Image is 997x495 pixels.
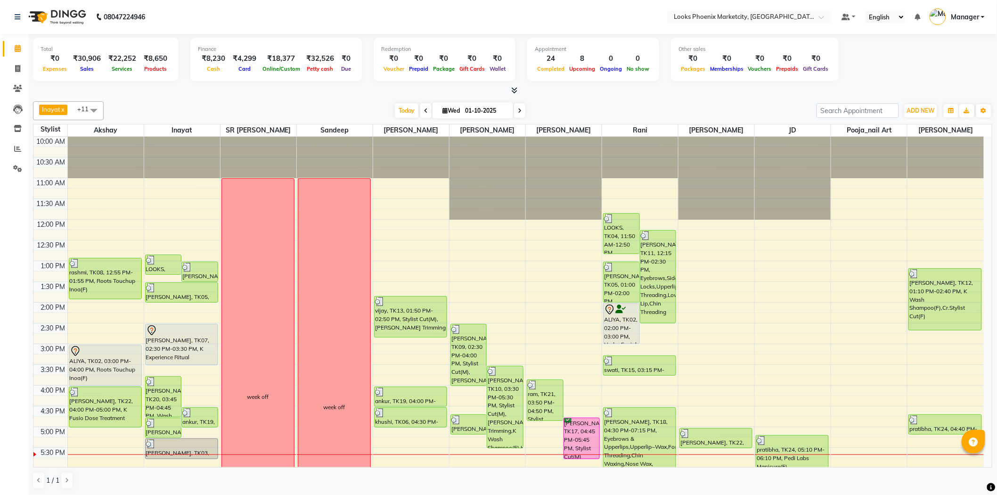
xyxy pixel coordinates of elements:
[564,418,600,459] div: [PERSON_NAME], TK17, 04:45 PM-05:45 PM, Stylist Cut(M)
[35,199,67,209] div: 11:30 AM
[35,240,67,250] div: 12:30 PM
[680,429,752,448] div: [PERSON_NAME], TK22, 05:00 PM-05:30 PM, Eyebrows
[39,323,67,333] div: 2:30 PM
[801,66,831,72] span: Gift Cards
[951,12,979,22] span: Manager
[110,66,135,72] span: Services
[39,344,67,354] div: 3:00 PM
[395,103,418,118] span: Today
[182,408,218,427] div: ankur, TK19, 04:30 PM-05:00 PM, Wash Conditioning L'oreal(F)
[69,53,105,64] div: ₹30,906
[375,387,447,406] div: ankur, TK19, 04:00 PM-04:30 PM, [PERSON_NAME] Trimming
[260,53,302,64] div: ₹18,377
[35,220,67,230] div: 12:00 PM
[457,66,487,72] span: Gift Cards
[909,415,981,434] div: pratibha, TK24, 04:40 PM-05:10 PM, K Wash Shampoo(F)
[487,366,523,448] div: [PERSON_NAME], TK10, 03:30 PM-05:30 PM, Stylist Cut(M),[PERSON_NAME] Trimming,K Wash Shampoo(F),H...
[182,262,218,281] div: [PERSON_NAME], TK05, 01:00 PM-01:30 PM, Wash Shampoo(F)
[567,53,597,64] div: 8
[774,66,801,72] span: Prepaids
[33,124,67,134] div: Stylist
[774,53,801,64] div: ₹0
[146,324,218,365] div: [PERSON_NAME], TK07, 02:30 PM-03:30 PM, K Experience Ritual
[604,304,639,344] div: ALIYA, TK02, 02:00 PM-03:00 PM, Hydra Facial Treatment
[604,262,639,302] div: [PERSON_NAME], TK05, 01:00 PM-02:00 PM, Detan(M),Nail Paint(Each)
[60,106,65,113] a: x
[624,53,652,64] div: 0
[527,380,563,421] div: ram, TK21, 03:50 PM-04:50 PM, Stylist Cut(M),[PERSON_NAME] Trimming
[373,124,449,136] span: [PERSON_NAME]
[746,53,774,64] div: ₹0
[567,66,597,72] span: Upcoming
[198,53,229,64] div: ₹8,230
[487,53,508,64] div: ₹0
[39,427,67,437] div: 5:00 PM
[140,53,171,64] div: ₹8,650
[297,124,373,136] span: Sandeep
[449,124,525,136] span: [PERSON_NAME]
[905,104,937,117] button: ADD NEW
[260,66,302,72] span: Online/Custom
[323,403,345,412] div: week off
[756,436,828,476] div: pratibha, TK24, 05:10 PM-06:10 PM, Pedi Labs Manicure(F)
[678,66,708,72] span: Packages
[204,66,222,72] span: Cash
[305,66,336,72] span: Petty cash
[678,124,754,136] span: [PERSON_NAME]
[640,231,676,323] div: [PERSON_NAME], TK11, 12:15 PM-02:30 PM, Eyebrows,Side Locks,Upperlip Threading,Lower Lip,Chin Thr...
[451,415,487,434] div: [PERSON_NAME], TK23, 04:40 PM-05:10 PM, Stylist Cut(M)
[142,66,169,72] span: Products
[907,107,935,114] span: ADD NEW
[39,386,67,396] div: 4:00 PM
[39,282,67,292] div: 1:30 PM
[35,137,67,147] div: 10:00 AM
[909,269,981,330] div: [PERSON_NAME], TK12, 01:10 PM-02:40 PM, K Wash Shampoo(F),Cr.Stylist Cut(F)
[146,439,218,459] div: [PERSON_NAME], TK03, 05:15 PM-05:45 PM, [PERSON_NAME] Trimming
[24,4,89,30] img: logo
[39,303,67,313] div: 2:00 PM
[144,124,220,136] span: Inayat
[221,124,296,136] span: SR [PERSON_NAME]
[817,103,899,118] input: Search Appointment
[462,104,509,118] input: 2025-10-01
[146,255,181,274] div: LOOKS, TK04, 12:50 PM-01:20 PM, K Wash Shampoo(F)
[678,45,831,53] div: Other sales
[105,53,140,64] div: ₹22,252
[39,448,67,458] div: 5:30 PM
[146,418,181,437] div: [PERSON_NAME], TK03, 04:45 PM-05:15 PM, Stylist Cut(M)
[604,356,676,375] div: swati, TK15, 03:15 PM-03:45 PM, Eyebrows
[535,66,567,72] span: Completed
[487,66,508,72] span: Wallet
[602,124,678,136] span: Rani
[46,476,59,486] span: 1 / 1
[624,66,652,72] span: No show
[229,53,260,64] div: ₹4,299
[678,53,708,64] div: ₹0
[69,258,141,299] div: rashmi, TK08, 12:55 PM-01:55 PM, Roots Touchup Inoa(F)
[375,408,447,427] div: khushi, TK06, 04:30 PM-05:00 PM, Stylist Cut(M)
[381,53,407,64] div: ₹0
[247,393,269,401] div: week off
[457,53,487,64] div: ₹0
[451,324,487,386] div: [PERSON_NAME], TK09, 02:30 PM-04:00 PM, Stylist Cut(M),[PERSON_NAME] Trimming,Shampoo Wash L'orea...
[407,53,431,64] div: ₹0
[440,107,462,114] span: Wed
[535,45,652,53] div: Appointment
[39,261,67,271] div: 1:00 PM
[236,66,253,72] span: Card
[431,66,457,72] span: Package
[755,124,831,136] span: JD
[35,157,67,167] div: 10:30 AM
[68,124,144,136] span: Akshay
[535,53,567,64] div: 24
[41,45,171,53] div: Total
[597,66,624,72] span: Ongoing
[708,53,746,64] div: ₹0
[69,345,141,386] div: ALIYA, TK02, 03:00 PM-04:00 PM, Roots Touchup Inoa(F)
[526,124,602,136] span: [PERSON_NAME]
[39,365,67,375] div: 3:30 PM
[198,45,354,53] div: Finance
[338,53,354,64] div: ₹0
[431,53,457,64] div: ₹0
[77,105,96,113] span: +11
